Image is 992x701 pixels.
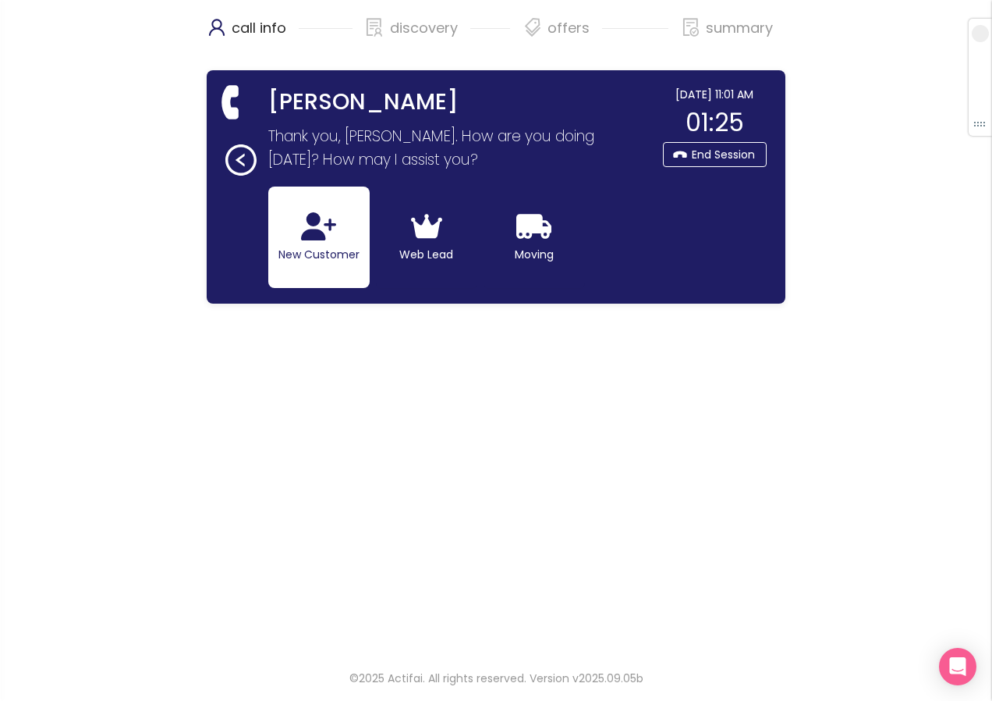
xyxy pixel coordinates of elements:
[390,16,458,41] p: discovery
[663,103,767,142] div: 01:25
[207,18,226,37] span: user
[232,16,286,41] p: call info
[365,18,384,37] span: solution
[939,648,976,685] div: Open Intercom Messenger
[663,86,767,103] div: [DATE] 11:01 AM
[484,187,585,288] button: Moving
[547,16,590,41] p: offers
[216,86,249,119] span: phone
[663,142,767,167] button: End Session
[207,16,353,55] div: call info
[523,16,668,55] div: offers
[268,86,459,119] strong: [PERSON_NAME]
[268,187,370,288] button: New Customer
[681,16,773,55] div: summary
[523,18,542,37] span: tags
[706,16,773,41] p: summary
[376,187,477,288] button: Web Lead
[682,18,700,37] span: file-done
[268,125,642,172] p: Thank you, [PERSON_NAME]. How are you doing [DATE]? How may I assist you?
[365,16,511,55] div: discovery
